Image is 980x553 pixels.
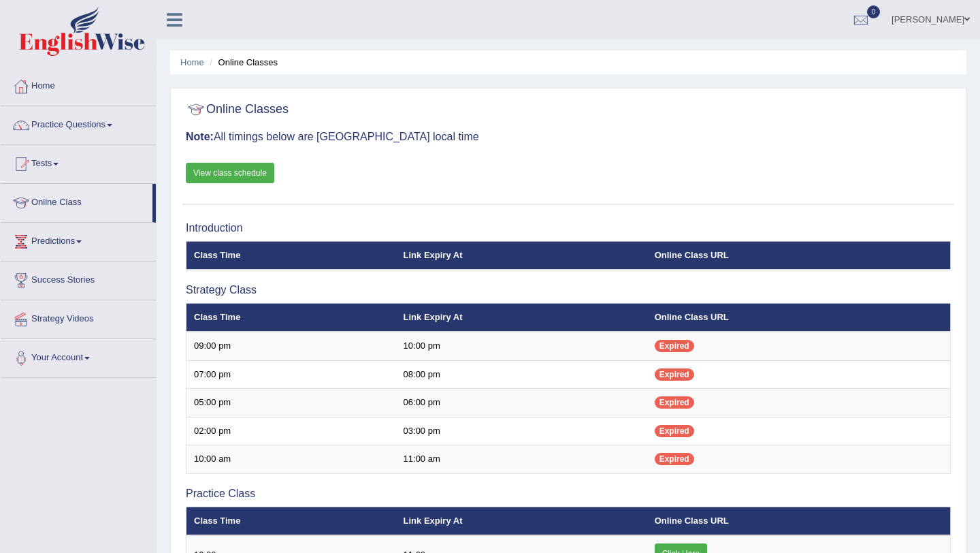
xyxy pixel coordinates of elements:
a: Practice Questions [1,106,156,140]
h3: Introduction [186,222,951,234]
th: Online Class URL [647,303,951,332]
a: Your Account [1,339,156,373]
span: 0 [867,5,881,18]
th: Class Time [186,241,396,270]
span: Expired [655,340,694,352]
th: Link Expiry At [396,507,647,535]
th: Online Class URL [647,241,951,270]
td: 08:00 pm [396,360,647,389]
span: Expired [655,453,694,465]
li: Online Classes [206,56,278,69]
h3: All timings below are [GEOGRAPHIC_DATA] local time [186,131,951,143]
td: 10:00 pm [396,332,647,360]
a: Tests [1,145,156,179]
td: 10:00 am [186,445,396,474]
td: 03:00 pm [396,417,647,445]
td: 02:00 pm [186,417,396,445]
h3: Practice Class [186,488,951,500]
a: Home [1,67,156,101]
a: Home [180,57,204,67]
th: Link Expiry At [396,303,647,332]
td: 05:00 pm [186,389,396,417]
h3: Strategy Class [186,284,951,296]
span: Expired [655,368,694,381]
a: Success Stories [1,262,156,296]
th: Class Time [186,507,396,535]
a: Online Class [1,184,152,218]
td: 06:00 pm [396,389,647,417]
a: Predictions [1,223,156,257]
th: Class Time [186,303,396,332]
span: Expired [655,396,694,409]
a: Strategy Videos [1,300,156,334]
td: 09:00 pm [186,332,396,360]
th: Link Expiry At [396,241,647,270]
span: Expired [655,425,694,437]
h2: Online Classes [186,99,289,120]
td: 11:00 am [396,445,647,474]
b: Note: [186,131,214,142]
th: Online Class URL [647,507,951,535]
a: View class schedule [186,163,274,183]
td: 07:00 pm [186,360,396,389]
